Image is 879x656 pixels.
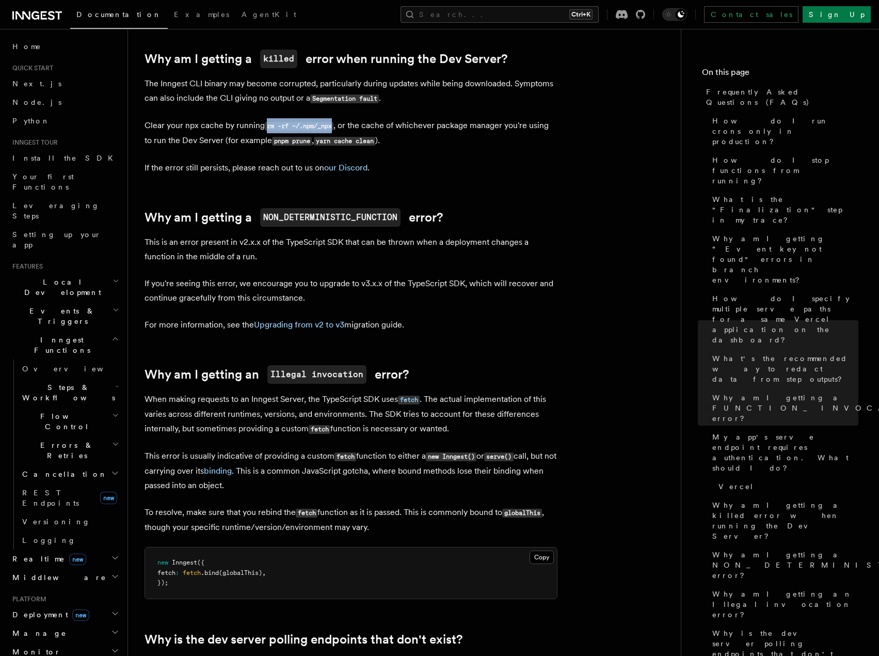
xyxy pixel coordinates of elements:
[204,466,232,476] a: binding
[8,628,67,638] span: Manage
[18,411,112,432] span: Flow Control
[145,161,557,175] p: If the error still persists, please reach out to us on .
[72,610,89,621] span: new
[18,465,121,483] button: Cancellation
[18,512,121,531] a: Versioning
[8,306,113,326] span: Events & Triggers
[157,569,175,576] span: fetch
[242,10,296,19] span: AgentKit
[145,449,557,493] p: This error is usually indicative of providing a custom function to either a or call, but not carr...
[70,3,168,29] a: Documentation
[22,489,79,507] span: REST Endpoints
[201,569,219,576] span: .bind
[398,396,420,404] code: fetch
[267,365,366,384] code: Illegal invocation
[8,302,121,331] button: Events & Triggers
[8,360,121,550] div: Inngest Functions
[708,229,858,289] a: Why am I getting “Event key not found" errors in branch environments?
[145,208,443,227] a: Why am I getting aNON_DETERMINISTIC_FUNCTIONerror?
[8,335,111,355] span: Inngest Functions
[398,394,420,404] a: fetch
[22,536,76,544] span: Logging
[197,559,204,566] span: ({
[426,452,476,461] code: new Inngest()
[145,505,557,535] p: To resolve, make sure that you rebind the function as it is passed. This is commonly bound to , t...
[18,483,121,512] a: REST Endpointsnew
[708,388,858,428] a: Why am I getting a FUNCTION_INVOCATION_TIMEOUT error?
[145,276,557,305] p: If you're seeing this error, we encourage you to upgrade to v3.x.x of the TypeScript SDK, which w...
[219,569,262,576] span: (globalThis)
[145,392,557,436] p: When making requests to an Inngest Server, the TypeScript SDK uses . The actual implementation of...
[708,585,858,624] a: Why am I getting an Illegal invocation error?
[260,50,297,68] code: killed
[8,605,121,624] button: Deploymentnew
[8,196,121,225] a: Leveraging Steps
[12,201,100,220] span: Leveraging Steps
[12,80,61,88] span: Next.js
[145,76,557,106] p: The Inngest CLI binary may become corrupted, particularly during updates while being downloaded. ...
[8,262,43,271] span: Features
[254,320,344,330] a: Upgrading from v2 to v3
[18,378,121,407] button: Steps & Workflows
[8,138,58,147] span: Inngest tour
[12,173,74,191] span: Your first Functions
[324,163,367,173] a: our Discord
[8,277,113,298] span: Local Development
[708,190,858,229] a: What is the "Finalization" step in my trace?
[260,208,401,227] code: NON_DETERMINISTIC_FUNCTION
[310,95,379,103] code: Segmentation fault
[18,531,121,550] a: Logging
[157,559,168,566] span: new
[18,407,121,436] button: Flow Control
[168,3,235,28] a: Examples
[708,496,858,545] a: Why am I getting a killed error when running the Dev Server?
[18,469,107,479] span: Cancellation
[8,572,106,583] span: Middleware
[708,112,858,151] a: How do I run crons only in production?
[309,425,330,434] code: fetch
[8,74,121,93] a: Next.js
[18,440,112,461] span: Errors & Retries
[175,569,179,576] span: :
[296,509,317,518] code: fetch
[157,579,168,586] span: });
[712,233,858,285] span: Why am I getting “Event key not found" errors in branch environments?
[235,3,302,28] a: AgentKit
[401,6,599,23] button: Search...Ctrl+K
[8,273,121,302] button: Local Development
[712,500,858,541] span: Why am I getting a killed error when running the Dev Server?
[18,360,121,378] a: Overview
[714,477,858,496] a: Vercel
[530,551,554,564] button: Copy
[803,6,871,23] a: Sign Up
[174,10,229,19] span: Examples
[569,9,593,20] kbd: Ctrl+K
[712,194,858,225] span: What is the "Finalization" step in my trace?
[712,432,858,473] span: My app's serve endpoint requires authentication. What should I do?
[712,116,858,147] span: How do I run crons only in production?
[334,452,356,461] code: fetch
[8,37,121,56] a: Home
[8,554,86,564] span: Realtime
[100,492,117,504] span: new
[708,545,858,585] a: Why am I getting a NON_DETERMINISTIC_FUNCTION error?
[272,137,312,146] code: pnpm prune
[8,568,121,587] button: Middleware
[704,6,798,23] a: Contact sales
[8,595,46,603] span: Platform
[712,353,858,384] span: What's the recommended way to redact data from step outputs?
[183,569,201,576] span: fetch
[708,428,858,477] a: My app's serve endpoint requires authentication. What should I do?
[12,230,101,249] span: Setting up your app
[145,365,409,384] a: Why am I getting anIllegal invocationerror?
[262,569,266,576] span: ,
[8,112,121,130] a: Python
[8,550,121,568] button: Realtimenew
[8,167,121,196] a: Your first Functions
[712,293,858,345] span: How do I specify multiple serve paths for a same Vercel application on the dashboard?
[22,365,129,373] span: Overview
[8,610,89,620] span: Deployment
[702,83,858,112] a: Frequently Asked Questions (FAQs)
[22,518,90,526] span: Versioning
[18,382,115,403] span: Steps & Workflows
